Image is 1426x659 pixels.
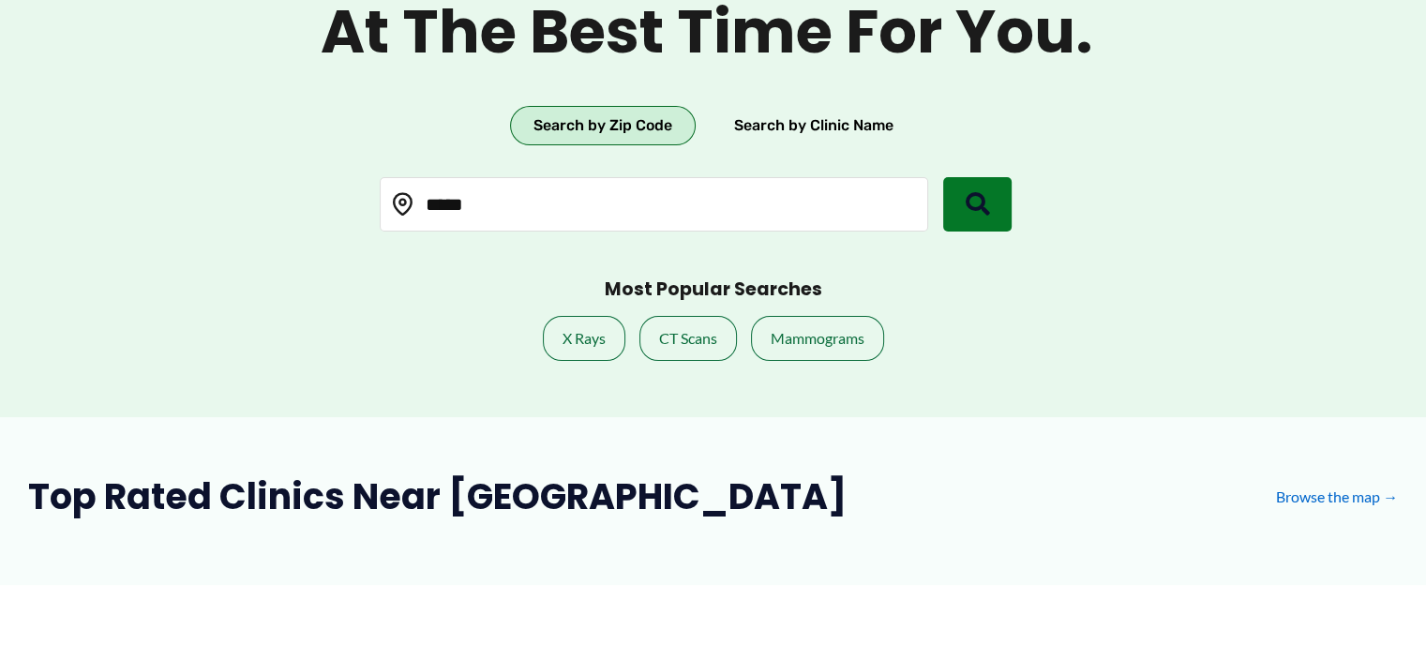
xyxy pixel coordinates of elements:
[751,316,884,361] a: Mammograms
[711,106,917,145] button: Search by Clinic Name
[639,316,737,361] a: CT Scans
[391,192,415,217] img: Location pin
[510,106,696,145] button: Search by Zip Code
[28,473,847,519] h2: Top Rated Clinics Near [GEOGRAPHIC_DATA]
[605,278,822,302] h3: Most Popular Searches
[543,316,625,361] a: X Rays
[1276,483,1398,511] a: Browse the map →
